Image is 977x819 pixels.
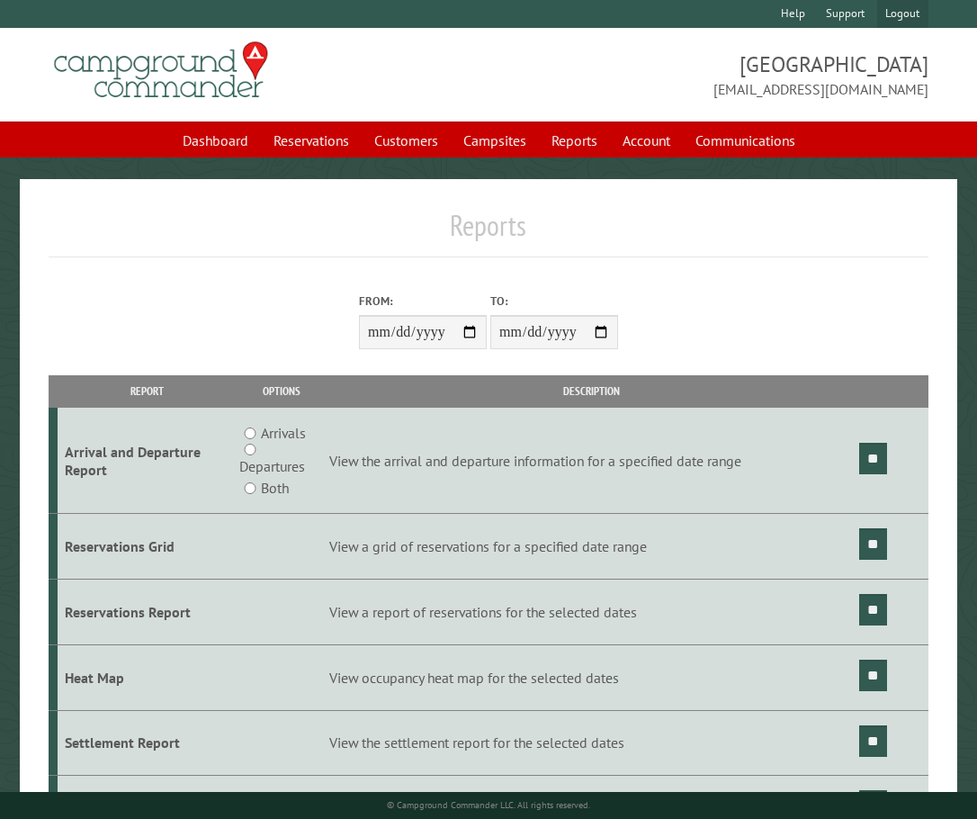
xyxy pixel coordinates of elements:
a: Reports [541,123,608,157]
span: [GEOGRAPHIC_DATA] [EMAIL_ADDRESS][DOMAIN_NAME] [488,49,928,100]
a: Communications [685,123,806,157]
a: Account [612,123,681,157]
h1: Reports [49,208,928,257]
label: To: [490,292,618,310]
td: View a grid of reservations for a specified date range [327,514,856,580]
label: Arrivals [261,422,306,444]
td: View occupancy heat map for the selected dates [327,644,856,710]
img: Campground Commander [49,35,273,105]
th: Options [237,375,327,407]
td: Reservations Grid [58,514,237,580]
th: Report [58,375,237,407]
label: Both [261,477,289,499]
td: Heat Map [58,644,237,710]
td: View the arrival and departure information for a specified date range [327,408,856,514]
a: Dashboard [172,123,259,157]
th: Description [327,375,856,407]
small: © Campground Commander LLC. All rights reserved. [387,799,590,811]
td: View a report of reservations for the selected dates [327,579,856,644]
label: From: [359,292,487,310]
td: Arrival and Departure Report [58,408,237,514]
td: Settlement Report [58,710,237,776]
a: Campsites [453,123,537,157]
td: Reservations Report [58,579,237,644]
a: Customers [363,123,449,157]
label: Departures [239,455,305,477]
td: View the settlement report for the selected dates [327,710,856,776]
a: Reservations [263,123,360,157]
